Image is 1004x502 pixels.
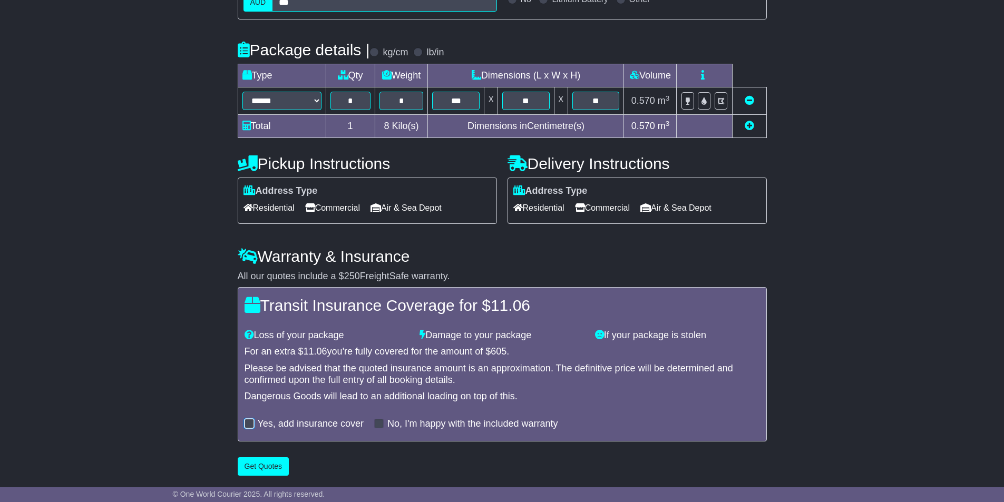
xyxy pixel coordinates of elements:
[173,490,325,498] span: © One World Courier 2025. All rights reserved.
[484,87,498,115] td: x
[383,47,408,58] label: kg/cm
[387,418,558,430] label: No, I'm happy with the included warranty
[554,87,568,115] td: x
[238,64,326,87] td: Type
[631,121,655,131] span: 0.570
[513,185,588,197] label: Address Type
[245,346,760,358] div: For an extra $ you're fully covered for the amount of $ .
[631,95,655,106] span: 0.570
[491,297,530,314] span: 11.06
[238,457,289,476] button: Get Quotes
[238,41,370,58] h4: Package details |
[326,64,375,87] td: Qty
[745,121,754,131] a: Add new item
[243,200,295,216] span: Residential
[371,200,442,216] span: Air & Sea Depot
[428,115,624,138] td: Dimensions in Centimetre(s)
[305,200,360,216] span: Commercial
[658,95,670,106] span: m
[666,94,670,102] sup: 3
[640,200,711,216] span: Air & Sea Depot
[245,363,760,386] div: Please be advised that the quoted insurance amount is an approximation. The definitive price will...
[238,115,326,138] td: Total
[666,120,670,127] sup: 3
[239,330,415,341] div: Loss of your package
[375,64,428,87] td: Weight
[243,185,318,197] label: Address Type
[245,297,760,314] h4: Transit Insurance Coverage for $
[575,200,630,216] span: Commercial
[245,391,760,402] div: Dangerous Goods will lead to an additional loading on top of this.
[590,330,765,341] div: If your package is stolen
[384,121,389,131] span: 8
[238,271,767,282] div: All our quotes include a $ FreightSafe warranty.
[745,95,754,106] a: Remove this item
[508,155,767,172] h4: Delivery Instructions
[513,200,564,216] span: Residential
[624,64,677,87] td: Volume
[658,121,670,131] span: m
[375,115,428,138] td: Kilo(s)
[326,115,375,138] td: 1
[428,64,624,87] td: Dimensions (L x W x H)
[238,155,497,172] h4: Pickup Instructions
[238,248,767,265] h4: Warranty & Insurance
[304,346,327,357] span: 11.06
[414,330,590,341] div: Damage to your package
[344,271,360,281] span: 250
[258,418,364,430] label: Yes, add insurance cover
[491,346,506,357] span: 605
[426,47,444,58] label: lb/in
